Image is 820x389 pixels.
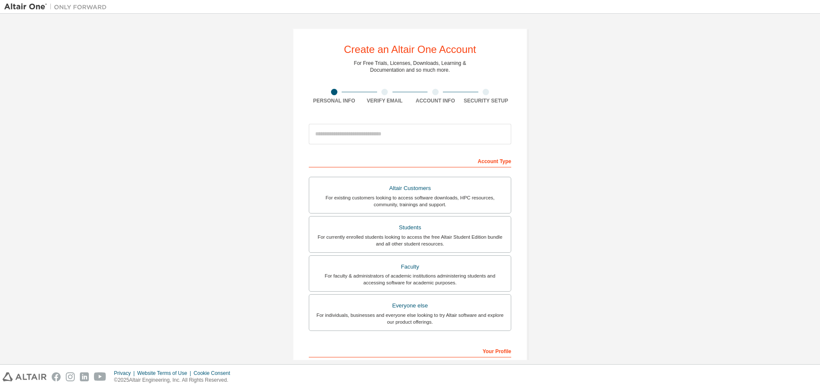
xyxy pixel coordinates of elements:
p: © 2025 Altair Engineering, Inc. All Rights Reserved. [114,377,235,384]
div: Everyone else [314,300,506,312]
div: Your Profile [309,344,511,357]
div: For currently enrolled students looking to access the free Altair Student Edition bundle and all ... [314,234,506,247]
div: Security Setup [461,97,512,104]
div: For Free Trials, Licenses, Downloads, Learning & Documentation and so much more. [354,60,466,73]
div: For individuals, businesses and everyone else looking to try Altair software and explore our prod... [314,312,506,325]
img: facebook.svg [52,372,61,381]
div: Personal Info [309,97,360,104]
div: Verify Email [360,97,410,104]
div: Students [314,222,506,234]
div: Account Info [410,97,461,104]
div: Privacy [114,370,137,377]
div: For faculty & administrators of academic institutions administering students and accessing softwa... [314,272,506,286]
img: youtube.svg [94,372,106,381]
img: linkedin.svg [80,372,89,381]
div: Faculty [314,261,506,273]
img: instagram.svg [66,372,75,381]
div: Cookie Consent [193,370,235,377]
div: Create an Altair One Account [344,44,476,55]
div: Website Terms of Use [137,370,193,377]
div: Altair Customers [314,182,506,194]
img: Altair One [4,3,111,11]
div: For existing customers looking to access software downloads, HPC resources, community, trainings ... [314,194,506,208]
div: Account Type [309,154,511,167]
img: altair_logo.svg [3,372,47,381]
